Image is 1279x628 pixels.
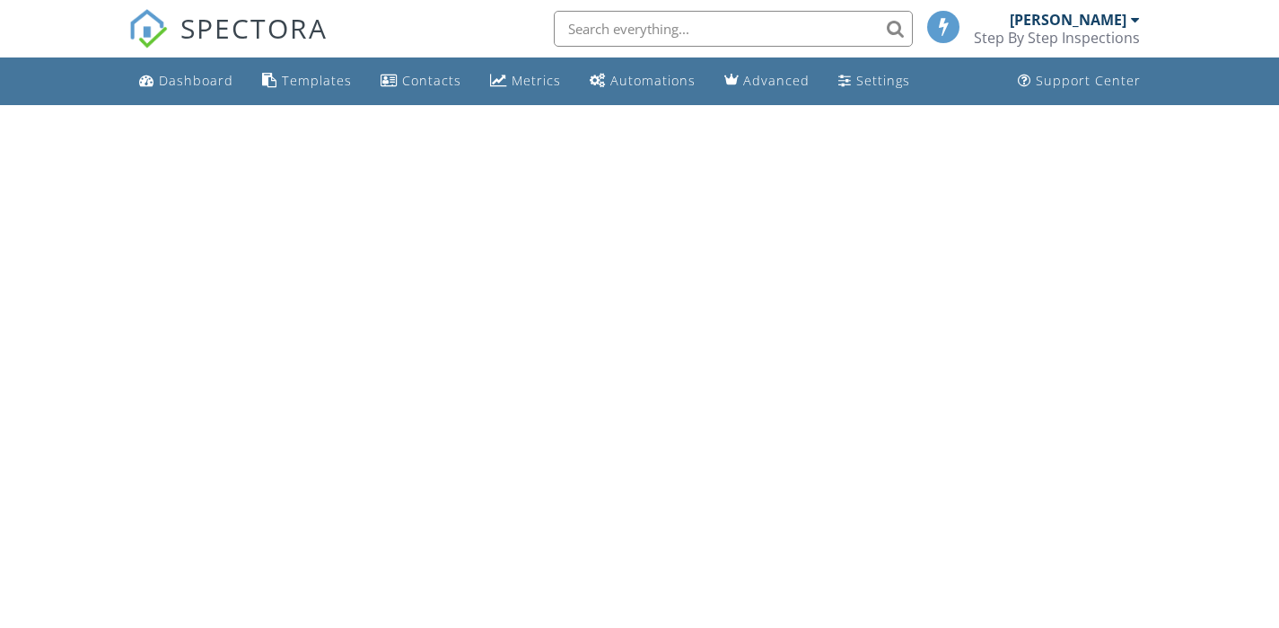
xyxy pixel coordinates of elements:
[831,65,917,98] a: Settings
[554,11,913,47] input: Search everything...
[512,72,561,89] div: Metrics
[856,72,910,89] div: Settings
[1036,72,1141,89] div: Support Center
[132,65,241,98] a: Dashboard
[128,9,168,49] img: The Best Home Inspection Software - Spectora
[583,65,703,98] a: Automations (Basic)
[180,9,328,47] span: SPECTORA
[373,65,469,98] a: Contacts
[483,65,568,98] a: Metrics
[159,72,233,89] div: Dashboard
[717,65,817,98] a: Advanced
[282,72,352,89] div: Templates
[1011,65,1148,98] a: Support Center
[743,72,810,89] div: Advanced
[610,72,696,89] div: Automations
[974,29,1140,47] div: Step By Step Inspections
[128,24,328,62] a: SPECTORA
[255,65,359,98] a: Templates
[1010,11,1126,29] div: [PERSON_NAME]
[402,72,461,89] div: Contacts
